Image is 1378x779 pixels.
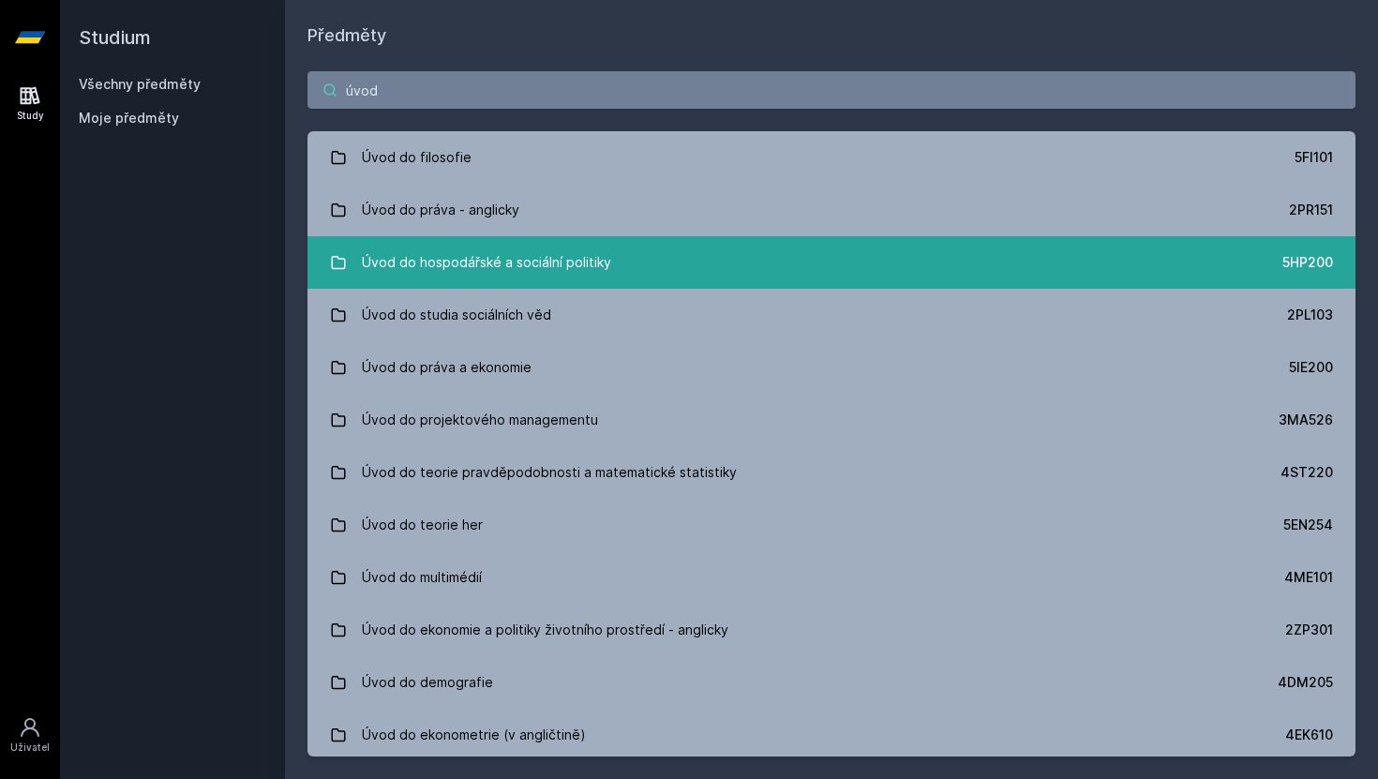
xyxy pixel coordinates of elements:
[307,604,1356,656] a: Úvod do ekonomie a politiky životního prostředí - anglicky 2ZP301
[362,349,532,386] div: Úvod do práva a ekonomie
[307,446,1356,499] a: Úvod do teorie pravděpodobnosti a matematické statistiky 4ST220
[307,709,1356,761] a: Úvod do ekonometrie (v angličtině) 4EK610
[4,707,56,764] a: Uživatel
[1287,306,1333,324] div: 2PL103
[17,109,44,123] div: Study
[79,109,179,127] span: Moje předměty
[307,551,1356,604] a: Úvod do multimédií 4ME101
[1289,201,1333,219] div: 2PR151
[1282,253,1333,272] div: 5HP200
[1279,411,1333,429] div: 3MA526
[307,289,1356,341] a: Úvod do studia sociálních věd 2PL103
[307,184,1356,236] a: Úvod do práva - anglicky 2PR151
[307,71,1356,109] input: Název nebo ident předmětu…
[307,656,1356,709] a: Úvod do demografie 4DM205
[307,22,1356,49] h1: Předměty
[362,296,551,334] div: Úvod do studia sociálních věd
[1283,516,1333,534] div: 5EN254
[1281,463,1333,482] div: 4ST220
[1278,673,1333,692] div: 4DM205
[10,741,50,755] div: Uživatel
[362,611,728,649] div: Úvod do ekonomie a politiky životního prostředí - anglicky
[1285,621,1333,639] div: 2ZP301
[362,506,483,544] div: Úvod do teorie her
[1289,358,1333,377] div: 5IE200
[79,76,201,92] a: Všechny předměty
[307,236,1356,289] a: Úvod do hospodářské a sociální politiky 5HP200
[362,664,493,701] div: Úvod do demografie
[362,401,598,439] div: Úvod do projektového managementu
[362,191,519,229] div: Úvod do práva - anglicky
[362,244,611,281] div: Úvod do hospodářské a sociální politiky
[362,139,472,176] div: Úvod do filosofie
[1284,568,1333,587] div: 4ME101
[4,75,56,132] a: Study
[1285,726,1333,744] div: 4EK610
[307,131,1356,184] a: Úvod do filosofie 5FI101
[1295,148,1333,167] div: 5FI101
[362,454,737,491] div: Úvod do teorie pravděpodobnosti a matematické statistiky
[307,341,1356,394] a: Úvod do práva a ekonomie 5IE200
[307,394,1356,446] a: Úvod do projektového managementu 3MA526
[362,559,482,596] div: Úvod do multimédií
[307,499,1356,551] a: Úvod do teorie her 5EN254
[362,716,586,754] div: Úvod do ekonometrie (v angličtině)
